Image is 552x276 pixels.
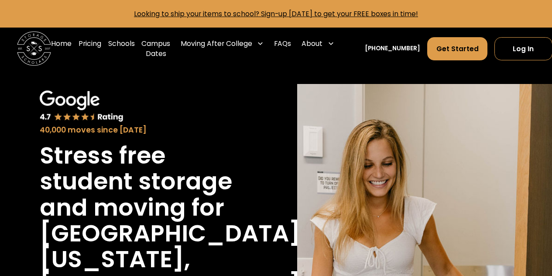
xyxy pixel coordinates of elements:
div: Moving After College [181,38,252,49]
h1: Stress free student storage and moving for [40,143,244,220]
a: Campus Dates [141,31,170,66]
img: Storage Scholars main logo [17,31,51,66]
a: [PHONE_NUMBER] [365,44,420,53]
div: About [302,38,322,49]
a: home [17,31,51,66]
a: Pricing [79,31,101,66]
a: Looking to ship your items to school? Sign-up [DATE] to get your FREE boxes in time! [134,9,418,18]
div: 40,000 moves since [DATE] [40,124,244,136]
a: Schools [108,31,135,66]
a: Get Started [427,37,487,60]
img: Google 4.7 star rating [40,91,123,122]
a: Home [51,31,72,66]
div: Moving After College [177,31,267,56]
div: About [298,31,338,56]
a: FAQs [274,31,291,66]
